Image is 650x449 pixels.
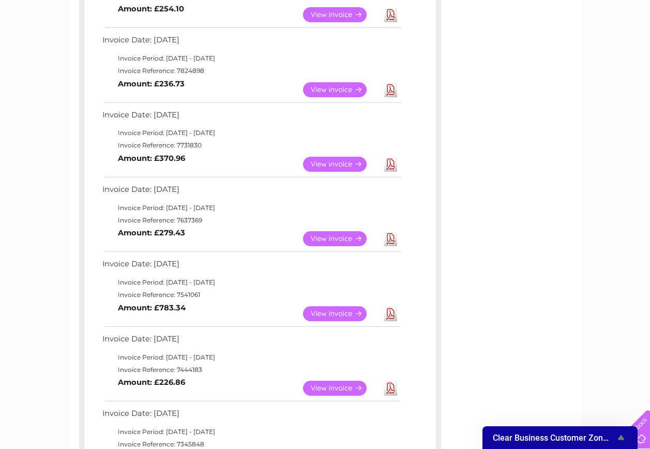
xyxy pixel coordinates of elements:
[100,276,402,289] td: Invoice Period: [DATE] - [DATE]
[493,431,627,444] button: Show survey - Clear Business Customer Zone Survey
[303,82,379,97] a: View
[100,407,402,426] td: Invoice Date: [DATE]
[384,157,397,172] a: Download
[303,231,379,246] a: View
[523,44,554,52] a: Telecoms
[616,44,640,52] a: Log out
[100,202,402,214] td: Invoice Period: [DATE] - [DATE]
[384,381,397,396] a: Download
[100,426,402,438] td: Invoice Period: [DATE] - [DATE]
[581,44,607,52] a: Contact
[100,127,402,139] td: Invoice Period: [DATE] - [DATE]
[100,65,402,77] td: Invoice Reference: 7824898
[303,381,379,396] a: View
[384,306,397,321] a: Download
[384,231,397,246] a: Download
[100,139,402,152] td: Invoice Reference: 7731830
[303,306,379,321] a: View
[118,228,185,237] b: Amount: £279.43
[303,157,379,172] a: View
[100,364,402,376] td: Invoice Reference: 7444183
[118,4,184,13] b: Amount: £254.10
[118,378,185,387] b: Amount: £226.86
[100,183,402,202] td: Invoice Date: [DATE]
[118,154,185,163] b: Amount: £370.96
[100,351,402,364] td: Invoice Period: [DATE] - [DATE]
[100,257,402,276] td: Invoice Date: [DATE]
[560,44,575,52] a: Blog
[100,108,402,127] td: Invoice Date: [DATE]
[468,44,488,52] a: Water
[494,44,517,52] a: Energy
[455,5,526,18] a: 0333 014 3131
[118,79,185,88] b: Amount: £236.73
[493,433,615,443] span: Clear Business Customer Zone Survey
[23,27,75,58] img: logo.png
[100,289,402,301] td: Invoice Reference: 7541061
[81,6,570,50] div: Clear Business is a trading name of Verastar Limited (registered in [GEOGRAPHIC_DATA] No. 3667643...
[100,214,402,227] td: Invoice Reference: 7637369
[100,332,402,351] td: Invoice Date: [DATE]
[303,7,379,22] a: View
[384,82,397,97] a: Download
[384,7,397,22] a: Download
[118,303,186,312] b: Amount: £783.34
[100,33,402,52] td: Invoice Date: [DATE]
[100,52,402,65] td: Invoice Period: [DATE] - [DATE]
